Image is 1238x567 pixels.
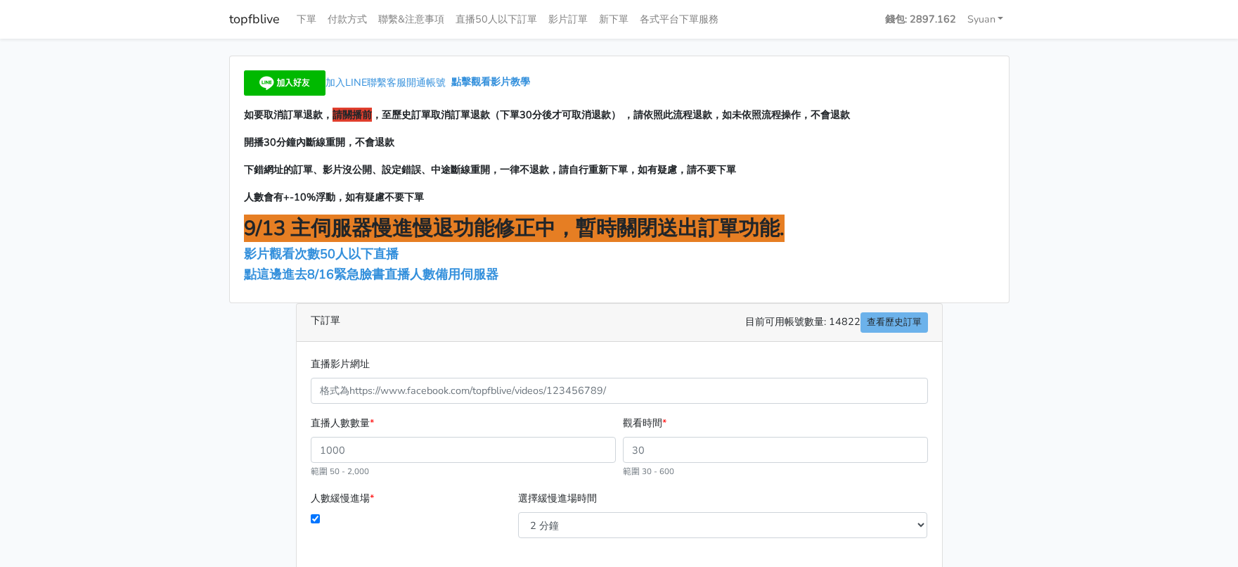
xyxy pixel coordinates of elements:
input: 1000 [311,437,616,463]
label: 直播人數數量 [311,415,374,431]
a: 點這邊進去8/16緊急臉書直播人數備用伺服器 [244,266,498,283]
strong: 錢包: 2897.162 [885,12,956,26]
small: 範圍 30 - 600 [623,466,674,477]
span: 開播30分鐘內斷線重開，不會退款 [244,135,394,149]
a: 點擊觀看影片教學 [451,75,530,89]
a: 錢包: 2897.162 [879,6,962,33]
small: 範圍 50 - 2,000 [311,466,369,477]
a: 影片訂單 [543,6,593,33]
input: 格式為https://www.facebook.com/topfblive/videos/123456789/ [311,378,928,404]
span: ，至歷史訂單取消訂單退款（下單30分後才可取消退款） ，請依照此流程退款，如未依照流程操作，不會退款 [372,108,850,122]
a: 直播50人以下訂單 [450,6,543,33]
span: 人數會有+-10%浮動，如有疑慮不要下單 [244,190,424,204]
a: 聯繫&注意事項 [373,6,450,33]
a: 付款方式 [322,6,373,33]
span: 請關播前 [333,108,372,122]
a: topfblive [229,6,280,33]
span: 目前可用帳號數量: 14822 [745,312,928,333]
img: 加入好友 [244,70,325,96]
span: 50人以下直播 [320,246,399,262]
a: 影片觀看次數 [244,246,320,262]
div: 下訂單 [297,304,942,342]
label: 直播影片網址 [311,356,370,372]
a: Syuan [962,6,1010,33]
input: 30 [623,437,928,463]
a: 各式平台下單服務 [634,6,724,33]
span: 如要取消訂單退款， [244,108,333,122]
label: 人數緩慢進場 [311,490,374,507]
a: 新下單 [593,6,634,33]
a: 50人以下直播 [320,246,402,262]
a: 查看歷史訂單 [860,312,928,333]
a: 加入LINE聯繫客服開通帳號 [244,75,451,89]
span: 9/13 主伺服器慢進慢退功能修正中，暫時關閉送出訂單功能. [244,215,785,242]
label: 觀看時間 [623,415,666,431]
span: 下錯網址的訂單、影片沒公開、設定錯誤、中途斷線重開，一律不退款，請自行重新下單，如有疑慮，請不要下單 [244,163,736,177]
span: 加入LINE聯繫客服開通帳號 [325,75,446,89]
a: 下單 [291,6,322,33]
label: 選擇緩慢進場時間 [518,490,597,507]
